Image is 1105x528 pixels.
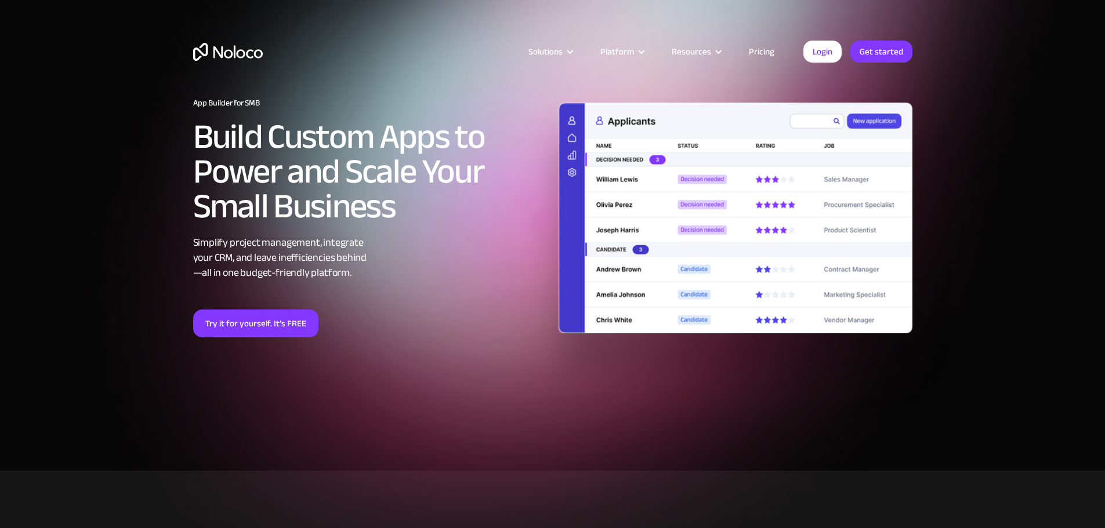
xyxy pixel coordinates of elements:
[672,44,711,59] div: Resources
[657,44,734,59] div: Resources
[193,119,547,224] h2: Build Custom Apps to Power and Scale Your Small Business
[600,44,634,59] div: Platform
[193,235,547,281] div: Simplify project management, integrate your CRM, and leave inefficiencies behind —all in one budg...
[803,41,842,63] a: Login
[193,43,263,61] a: home
[850,41,912,63] a: Get started
[193,309,318,337] a: Try it for yourself. It’s FREE
[586,44,657,59] div: Platform
[734,44,789,59] a: Pricing
[514,44,586,59] div: Solutions
[528,44,563,59] div: Solutions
